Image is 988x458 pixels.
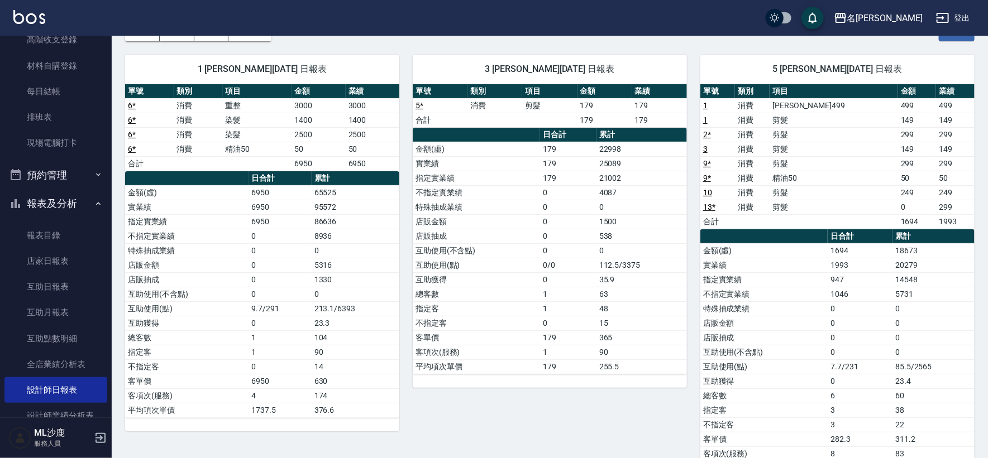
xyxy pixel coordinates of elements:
td: 0 [540,214,596,229]
td: 指定實業績 [413,171,540,185]
td: 互助使用(點) [125,301,249,316]
th: 類別 [174,84,222,99]
td: 6950 [249,200,311,214]
td: 剪髮 [770,142,898,156]
td: 299 [936,200,975,214]
td: 2500 [292,127,345,142]
td: 剪髮 [770,127,898,142]
td: 消費 [735,171,770,185]
td: 指定實業績 [125,214,249,229]
td: 1 [540,301,596,316]
td: 消費 [735,113,770,127]
td: 不指定客 [125,359,249,374]
td: 499 [898,98,937,113]
td: 48 [596,301,687,316]
a: 報表目錄 [4,223,107,248]
button: 名[PERSON_NAME] [829,7,927,30]
td: 互助使用(不含點) [700,345,828,359]
th: 單號 [125,84,174,99]
td: 客單價 [700,432,828,446]
td: 店販抽成 [700,330,828,345]
td: 22 [892,417,975,432]
td: 5316 [312,258,399,272]
td: 0 [249,229,311,243]
td: 0 [249,287,311,301]
td: 店販抽成 [413,229,540,243]
button: 報表及分析 [4,189,107,218]
img: Person [9,427,31,449]
td: 1400 [292,113,345,127]
table: a dense table [413,128,687,374]
th: 金額 [898,84,937,99]
th: 項目 [223,84,292,99]
td: 互助獲得 [413,272,540,287]
td: 149 [936,113,975,127]
td: 總客數 [700,388,828,403]
td: 1046 [828,287,892,301]
a: 材料自購登錄 [4,53,107,79]
td: 不指定實業績 [700,287,828,301]
td: 90 [312,345,399,359]
a: 設計師日報表 [4,377,107,403]
td: 0 [892,345,975,359]
td: 0 [828,301,892,316]
td: 店販金額 [700,316,828,330]
td: 0 [892,330,975,345]
td: 0 [828,330,892,345]
td: 0 [898,200,937,214]
td: 1694 [828,243,892,258]
button: save [801,7,824,29]
h5: ML沙鹿 [34,427,91,438]
td: 4 [249,388,311,403]
td: 店販抽成 [125,272,249,287]
td: 3000 [292,98,345,113]
td: 不指定實業績 [413,185,540,200]
td: 6 [828,388,892,403]
td: 255.5 [596,359,687,374]
td: 3 [828,417,892,432]
td: 互助使用(不含點) [413,243,540,258]
td: 947 [828,272,892,287]
td: 互助使用(不含點) [125,287,249,301]
th: 類別 [735,84,770,99]
td: 299 [898,127,937,142]
td: 合計 [125,156,174,171]
td: 1993 [936,214,975,229]
a: 每日結帳 [4,79,107,104]
td: 客項次(服務) [125,388,249,403]
td: 0/0 [540,258,596,272]
td: 179 [632,98,687,113]
td: 重整 [223,98,292,113]
td: 9.7/291 [249,301,311,316]
th: 累計 [596,128,687,142]
td: 0 [596,243,687,258]
span: 3 [PERSON_NAME][DATE] 日報表 [426,64,674,75]
th: 日合計 [249,171,311,186]
td: 6950 [292,156,345,171]
td: 20279 [892,258,975,272]
td: 1400 [346,113,399,127]
td: 總客數 [413,287,540,301]
td: 消費 [735,98,770,113]
td: 3000 [346,98,399,113]
td: 179 [577,113,632,127]
td: 不指定客 [700,417,828,432]
td: 6950 [249,185,311,200]
table: a dense table [125,84,399,171]
a: 設計師業績分析表 [4,403,107,428]
th: 項目 [770,84,898,99]
td: 35.9 [596,272,687,287]
td: 0 [540,229,596,243]
th: 日合計 [828,229,892,244]
td: 2500 [346,127,399,142]
td: 3 [828,403,892,417]
td: 互助獲得 [125,316,249,330]
td: 179 [540,156,596,171]
td: 0 [892,301,975,316]
img: Logo [13,10,45,24]
td: 0 [312,243,399,258]
td: 25089 [596,156,687,171]
th: 類別 [467,84,522,99]
span: 5 [PERSON_NAME][DATE] 日報表 [714,64,961,75]
td: 1 [540,287,596,301]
